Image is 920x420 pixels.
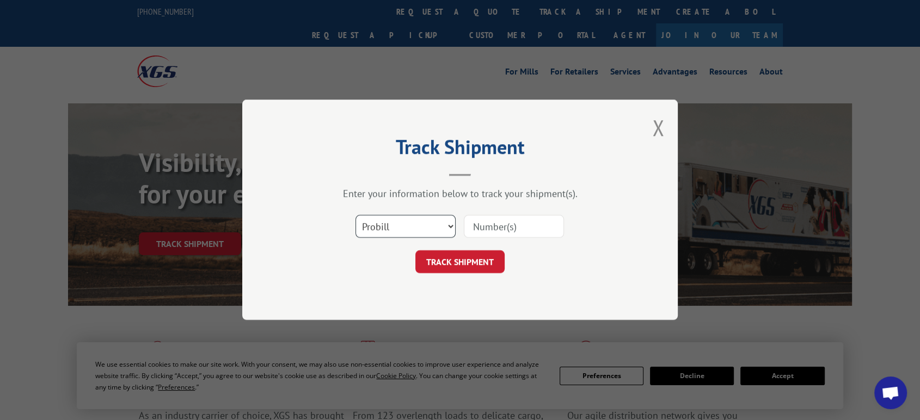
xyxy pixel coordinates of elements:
div: Open chat [874,376,907,409]
div: Enter your information below to track your shipment(s). [297,188,623,200]
input: Number(s) [464,215,564,238]
button: TRACK SHIPMENT [415,251,505,274]
h2: Track Shipment [297,139,623,160]
button: Close modal [652,113,664,142]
